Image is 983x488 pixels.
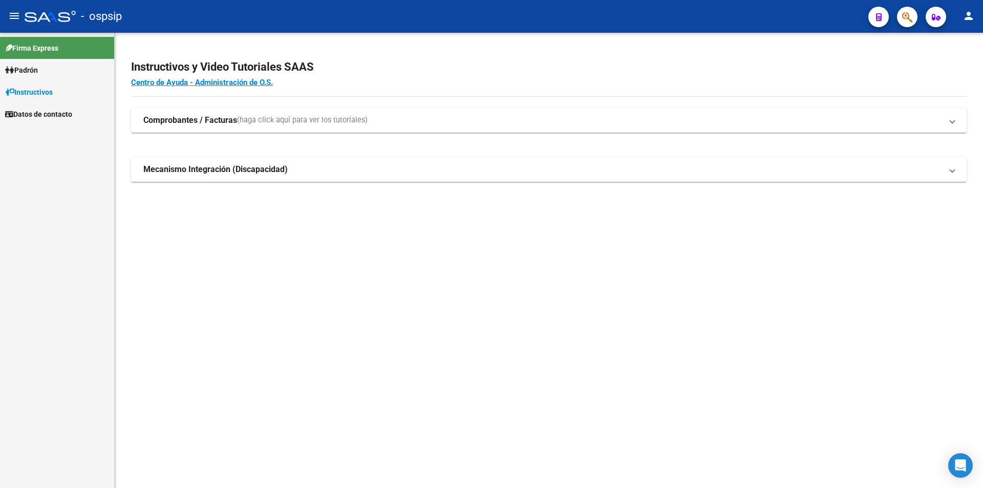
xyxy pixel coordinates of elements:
a: Centro de Ayuda - Administración de O.S. [131,78,273,87]
span: - ospsip [81,5,122,28]
mat-expansion-panel-header: Comprobantes / Facturas(haga click aquí para ver los tutoriales) [131,108,967,133]
mat-icon: menu [8,10,20,22]
mat-icon: person [963,10,975,22]
h2: Instructivos y Video Tutoriales SAAS [131,57,967,77]
strong: Comprobantes / Facturas [143,115,237,126]
div: Open Intercom Messenger [948,453,973,478]
strong: Mecanismo Integración (Discapacidad) [143,164,288,175]
span: (haga click aquí para ver los tutoriales) [237,115,368,126]
span: Instructivos [5,87,53,98]
span: Firma Express [5,43,58,54]
mat-expansion-panel-header: Mecanismo Integración (Discapacidad) [131,157,967,182]
span: Datos de contacto [5,109,72,120]
span: Padrón [5,65,38,76]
